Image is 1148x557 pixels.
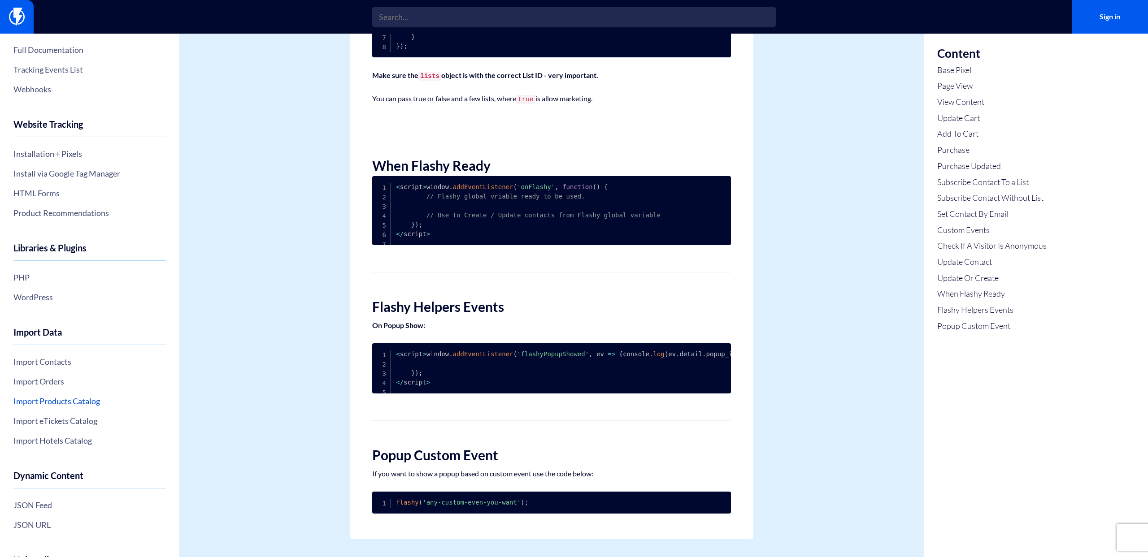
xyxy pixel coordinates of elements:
[513,350,517,358] span: (
[937,304,1047,316] a: Flashy Helpers Events
[396,183,661,237] code: script window script
[937,256,1047,268] a: Update Contact
[13,433,166,448] a: Import Hotels Catalog
[396,230,400,237] span: <
[426,379,430,386] span: >
[422,350,426,358] span: >
[937,47,1047,60] h3: Content
[13,166,166,181] a: Install via Google Tag Manager
[396,350,400,358] span: <
[400,379,404,386] span: /
[426,230,430,237] span: >
[608,350,615,358] span: =>
[13,42,166,57] a: Full Documentation
[649,350,653,358] span: .
[13,374,166,389] a: Import Orders
[937,240,1047,252] a: Check If A Visitor Is Anonymous
[411,33,415,40] span: }
[676,350,679,358] span: .
[404,43,407,50] span: ;
[372,299,731,314] h2: Flashy Helpers Events
[937,320,1047,332] a: Popup Custom Event
[517,183,555,190] span: 'onFlashy'
[453,183,513,190] span: addEventListener
[604,183,608,190] span: {
[419,499,422,506] span: (
[13,62,166,77] a: Tracking Events List
[396,183,400,190] span: <
[13,82,166,97] a: Webhooks
[418,72,441,81] code: lists
[619,350,623,358] span: {
[396,499,419,506] span: flashy
[937,112,1047,124] a: Update Cart
[513,183,517,190] span: (
[422,183,426,190] span: >
[13,327,166,345] h4: Import Data
[937,208,1047,220] a: Set Contact By Email
[372,469,731,478] p: If you want to show a popup based on custom event use the code below:
[589,350,592,358] span: ,
[13,393,166,409] a: Import Products Catalog
[937,144,1047,156] a: Purchase
[937,225,1047,236] a: Custom Events
[937,160,1047,172] a: Purchase Updated
[593,183,596,190] span: (
[396,350,744,386] code: script window console ev detail popup_id script
[372,321,425,329] strong: On Popup Show:
[13,289,166,305] a: WordPress
[13,119,166,137] h4: Website Tracking
[449,183,452,190] span: .
[13,243,166,261] h4: Libraries & Plugins
[419,369,422,376] span: ;
[937,80,1047,92] a: Page View
[13,497,166,513] a: JSON Feed
[419,221,422,228] span: ;
[396,379,400,386] span: <
[596,183,600,190] span: )
[422,499,521,506] span: 'any-custom-even-you-want'
[13,413,166,428] a: Import eTickets Catalog
[415,369,418,376] span: )
[411,221,415,228] span: }
[596,350,604,358] span: ev
[937,128,1047,140] a: Add To Cart
[415,221,418,228] span: )
[372,448,731,462] h2: Popup Custom Event
[665,350,668,358] span: (
[937,192,1047,204] a: Subscribe Contact Without List
[449,350,452,358] span: .
[937,177,1047,188] a: Subscribe Contact To a List
[937,272,1047,284] a: Update Or Create
[13,517,166,532] a: JSON URL
[937,65,1047,76] a: Base Pixel
[396,43,400,50] span: }
[653,350,664,358] span: log
[937,288,1047,300] a: When Flashy Ready
[372,7,776,27] input: Search...
[555,183,558,190] span: ,
[937,96,1047,108] a: View Content
[400,230,404,237] span: /
[411,369,415,376] span: }
[453,350,513,358] span: addEventListener
[372,158,731,173] h2: When Flashy Ready
[426,193,585,200] span: // Flashy global vriable ready to be used.
[372,94,731,104] p: You can pass true or false and a few lists, where is allow marketing.
[400,43,404,50] span: )
[521,499,524,506] span: )
[13,205,166,220] a: Product Recommendations
[13,146,166,161] a: Installation + Pixels
[562,183,592,190] span: function
[13,270,166,285] a: PHP
[426,212,661,219] span: // Use to Create / Update contacts from Flashy global variable
[13,471,166,488] h4: Dynamic Content
[372,71,598,79] strong: Make sure the object is with the correct List ID - very important.
[13,354,166,369] a: Import Contacts
[13,186,166,201] a: HTML Forms
[517,350,589,358] span: 'flashyPopupShowed'
[525,499,528,506] span: ;
[516,95,535,104] code: true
